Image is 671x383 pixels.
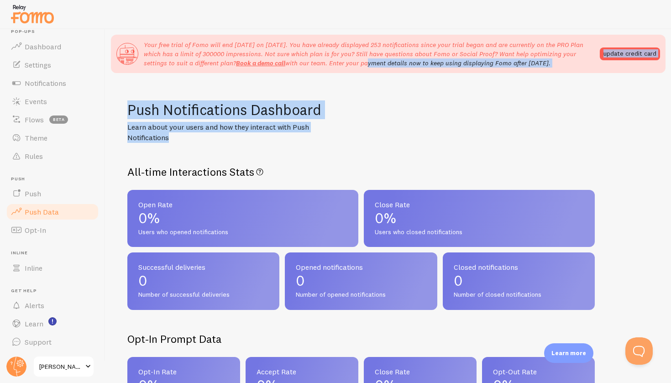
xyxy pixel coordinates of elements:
span: Users who opened notifications [138,228,347,236]
span: [PERSON_NAME] Health [39,361,83,372]
p: 0 [138,273,268,288]
a: Book a demo call [236,59,285,67]
p: 0 [296,273,426,288]
p: 0% [138,211,347,226]
span: Rules [25,152,43,161]
p: Learn about your users and how they interact with Push Notifications [127,122,346,143]
h2: All-time Interactions Stats [127,165,595,179]
div: Learn more [544,343,593,363]
span: Closed notifications [454,263,584,271]
span: Settings [25,60,51,69]
span: Events [25,97,47,106]
a: Opt-In [5,221,100,239]
span: Push [25,189,41,198]
span: Number of opened notifications [296,291,426,299]
span: Users who closed notifications [375,228,584,236]
a: Push [5,184,100,203]
span: Dashboard [25,42,61,51]
span: Get Help [11,288,100,294]
span: Accept Rate [257,368,347,375]
a: Dashboard [5,37,100,56]
span: Push [11,176,100,182]
a: Inline [5,259,100,277]
span: Inline [25,263,42,273]
p: Learn more [551,349,586,357]
span: Open Rate [138,201,347,208]
span: Close Rate [375,201,584,208]
p: 0% [375,211,584,226]
a: Support [5,333,100,351]
a: Events [5,92,100,110]
span: Opt-In [25,226,46,235]
a: Rules [5,147,100,165]
p: Your free trial of Fomo will end [DATE] on [DATE]. You have already displayed 253 notifications s... [144,40,594,68]
img: fomo-relay-logo-orange.svg [10,2,55,26]
a: [PERSON_NAME] Health [33,356,94,378]
span: Close Rate [375,368,466,375]
span: Notifications [25,79,66,88]
span: Opt-In Rate [138,368,229,375]
a: Learn [5,315,100,333]
span: Pop-ups [11,29,100,35]
a: Notifications [5,74,100,92]
svg: <p>Watch New Feature Tutorials!</p> [48,317,57,325]
span: Theme [25,133,47,142]
span: Number of successful deliveries [138,291,268,299]
a: Settings [5,56,100,74]
h1: Push Notifications Dashboard [127,100,321,119]
span: Number of closed notifications [454,291,584,299]
span: Opened notifications [296,263,426,271]
span: Successful deliveries [138,263,268,271]
a: Theme [5,129,100,147]
span: Opt-Out Rate [493,368,584,375]
span: Push Data [25,207,59,216]
span: Alerts [25,301,44,310]
span: Learn [25,319,43,328]
iframe: Help Scout Beacon - Open [625,337,653,365]
span: Support [25,337,52,346]
a: Push Data [5,203,100,221]
span: beta [49,115,68,124]
h2: Opt-In Prompt Data [127,332,595,346]
a: Flows beta [5,110,100,129]
button: update credit card [600,47,660,60]
span: Flows [25,115,44,124]
p: 0 [454,273,584,288]
a: Alerts [5,296,100,315]
span: Inline [11,250,100,256]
